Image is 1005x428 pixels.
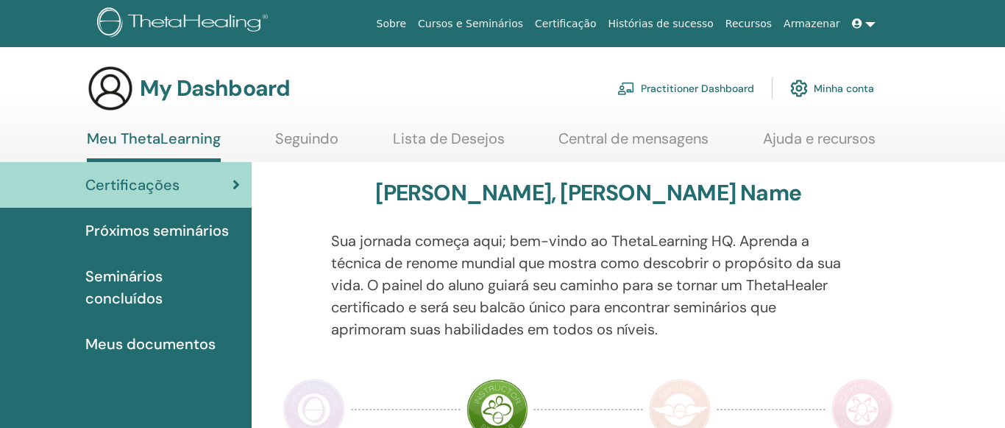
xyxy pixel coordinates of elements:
[87,65,134,112] img: generic-user-icon.jpg
[140,75,290,102] h3: My Dashboard
[331,230,845,340] p: Sua jornada começa aqui; bem-vindo ao ThetaLearning HQ. Aprenda a técnica de renome mundial que m...
[603,10,720,38] a: Histórias de sucesso
[85,220,229,242] span: Próximos seminários
[763,130,876,158] a: Ajuda e recursos
[790,76,808,101] img: cog.svg
[790,72,874,105] a: Minha conta
[85,174,180,196] span: Certificações
[97,7,273,41] img: logo.png
[558,130,709,158] a: Central de mensagens
[720,10,778,38] a: Recursos
[617,82,635,95] img: chalkboard-teacher.svg
[375,180,801,206] h3: [PERSON_NAME], [PERSON_NAME] Name
[617,72,754,105] a: Practitioner Dashboard
[778,10,845,38] a: Armazenar
[85,333,216,355] span: Meus documentos
[275,130,338,158] a: Seguindo
[412,10,529,38] a: Cursos e Seminários
[85,265,240,309] span: Seminários concluídos
[371,10,412,38] a: Sobre
[87,130,221,162] a: Meu ThetaLearning
[529,10,602,38] a: Certificação
[393,130,505,158] a: Lista de Desejos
